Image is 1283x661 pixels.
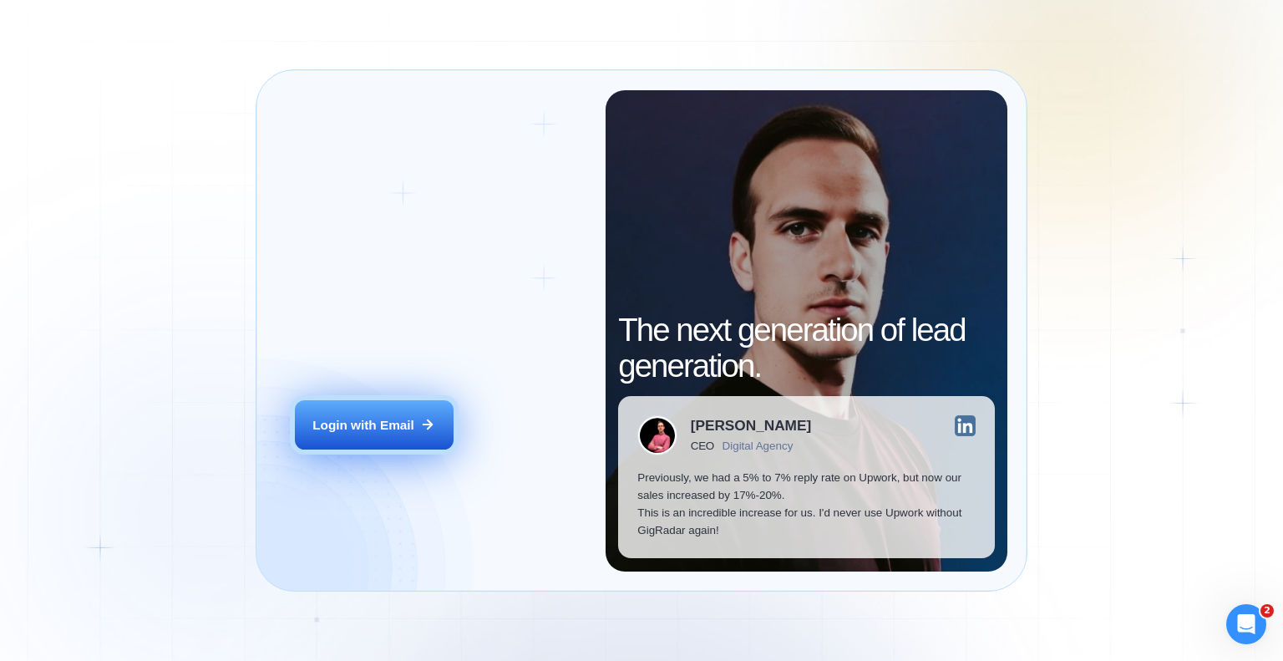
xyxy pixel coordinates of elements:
[1260,604,1274,618] span: 2
[691,419,811,433] div: [PERSON_NAME]
[723,440,794,452] div: Digital Agency
[691,440,714,452] div: CEO
[637,469,976,540] p: Previously, we had a 5% to 7% reply rate on Upwork, but now our sales increased by 17%-20%. This ...
[295,400,454,450] button: Login with Email
[1226,604,1266,644] iframe: Intercom live chat
[618,313,995,383] h2: The next generation of lead generation.
[312,416,414,434] div: Login with Email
